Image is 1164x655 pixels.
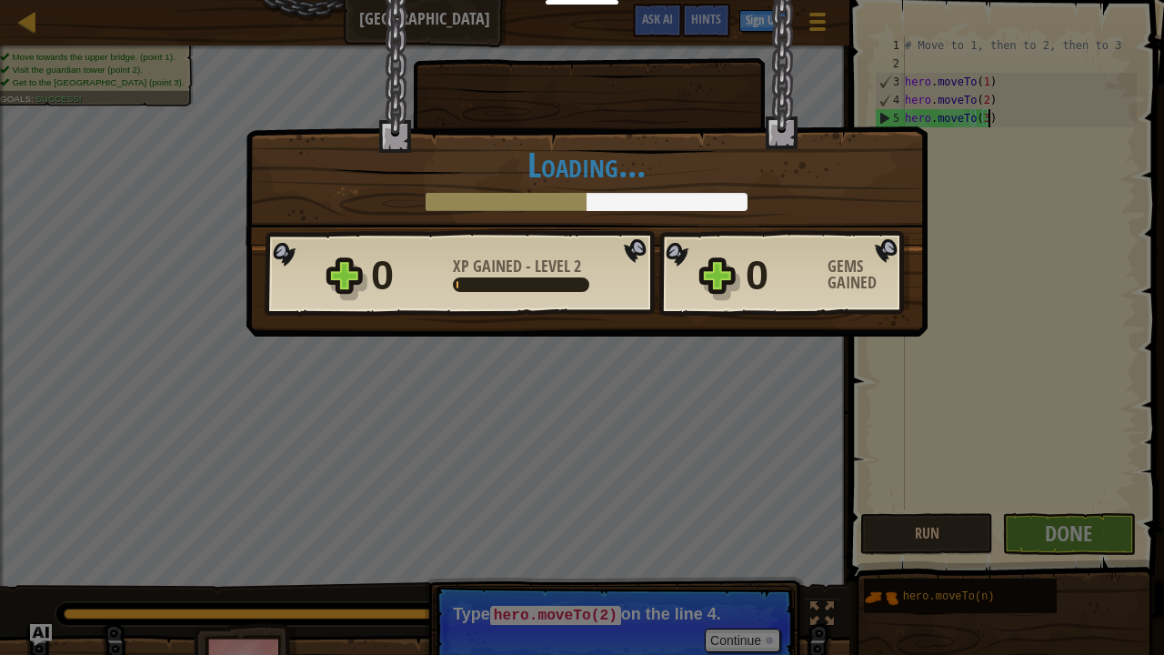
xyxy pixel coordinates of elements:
[531,255,574,277] span: Level
[453,258,581,275] div: -
[453,255,526,277] span: XP Gained
[371,247,442,305] div: 0
[265,146,908,184] h1: Loading...
[828,258,909,291] div: Gems Gained
[574,255,581,277] span: 2
[746,247,817,305] div: 0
